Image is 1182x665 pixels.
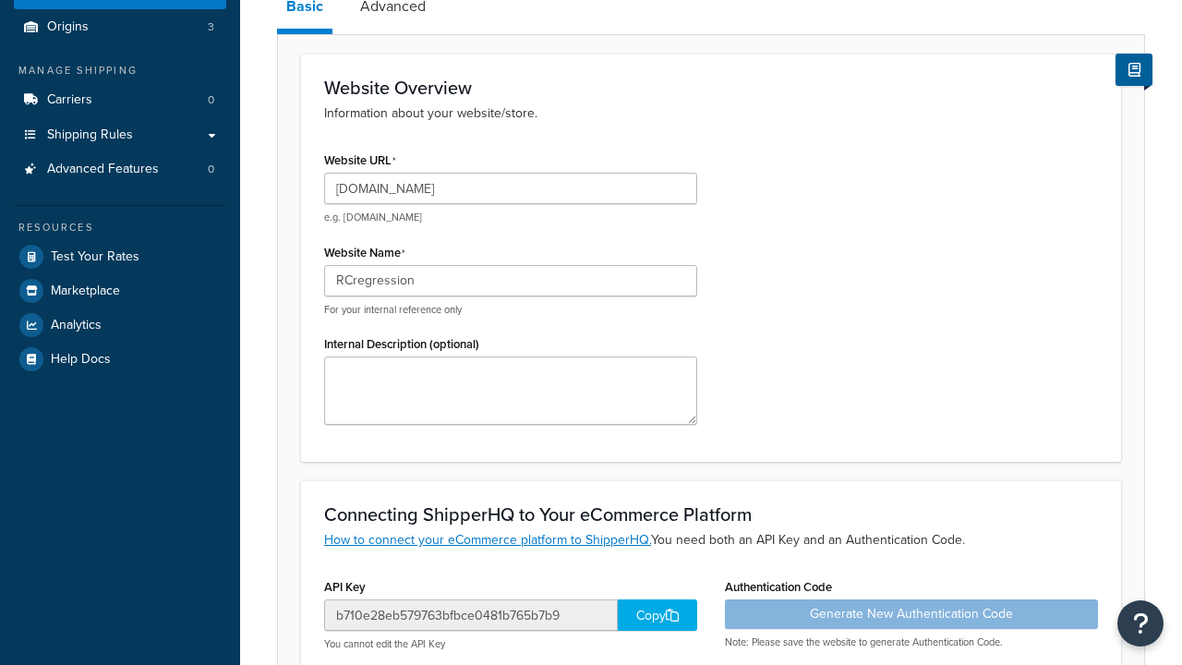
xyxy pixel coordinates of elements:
[14,308,226,342] a: Analytics
[1117,600,1164,647] button: Open Resource Center
[51,318,102,333] span: Analytics
[14,152,226,187] a: Advanced Features0
[324,78,1098,98] h3: Website Overview
[14,220,226,236] div: Resources
[14,343,226,376] a: Help Docs
[47,162,159,177] span: Advanced Features
[324,246,405,260] label: Website Name
[14,274,226,308] a: Marketplace
[208,162,214,177] span: 0
[324,580,366,594] label: API Key
[208,92,214,108] span: 0
[14,240,226,273] a: Test Your Rates
[725,580,832,594] label: Authentication Code
[14,10,226,44] a: Origins3
[14,63,226,79] div: Manage Shipping
[14,10,226,44] li: Origins
[47,92,92,108] span: Carriers
[51,352,111,368] span: Help Docs
[324,530,1098,550] p: You need both an API Key and an Authentication Code.
[14,118,226,152] a: Shipping Rules
[324,211,697,224] p: e.g. [DOMAIN_NAME]
[47,19,89,35] span: Origins
[208,19,214,35] span: 3
[14,83,226,117] a: Carriers0
[324,337,479,351] label: Internal Description (optional)
[725,635,1098,649] p: Note: Please save the website to generate Authentication Code.
[324,637,697,651] p: You cannot edit the API Key
[47,127,133,143] span: Shipping Rules
[51,249,139,265] span: Test Your Rates
[1116,54,1152,86] button: Show Help Docs
[324,103,1098,124] p: Information about your website/store.
[324,530,651,550] a: How to connect your eCommerce platform to ShipperHQ.
[324,504,1098,525] h3: Connecting ShipperHQ to Your eCommerce Platform
[324,303,697,317] p: For your internal reference only
[14,83,226,117] li: Carriers
[324,153,396,168] label: Website URL
[14,152,226,187] li: Advanced Features
[618,599,697,631] div: Copy
[51,284,120,299] span: Marketplace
